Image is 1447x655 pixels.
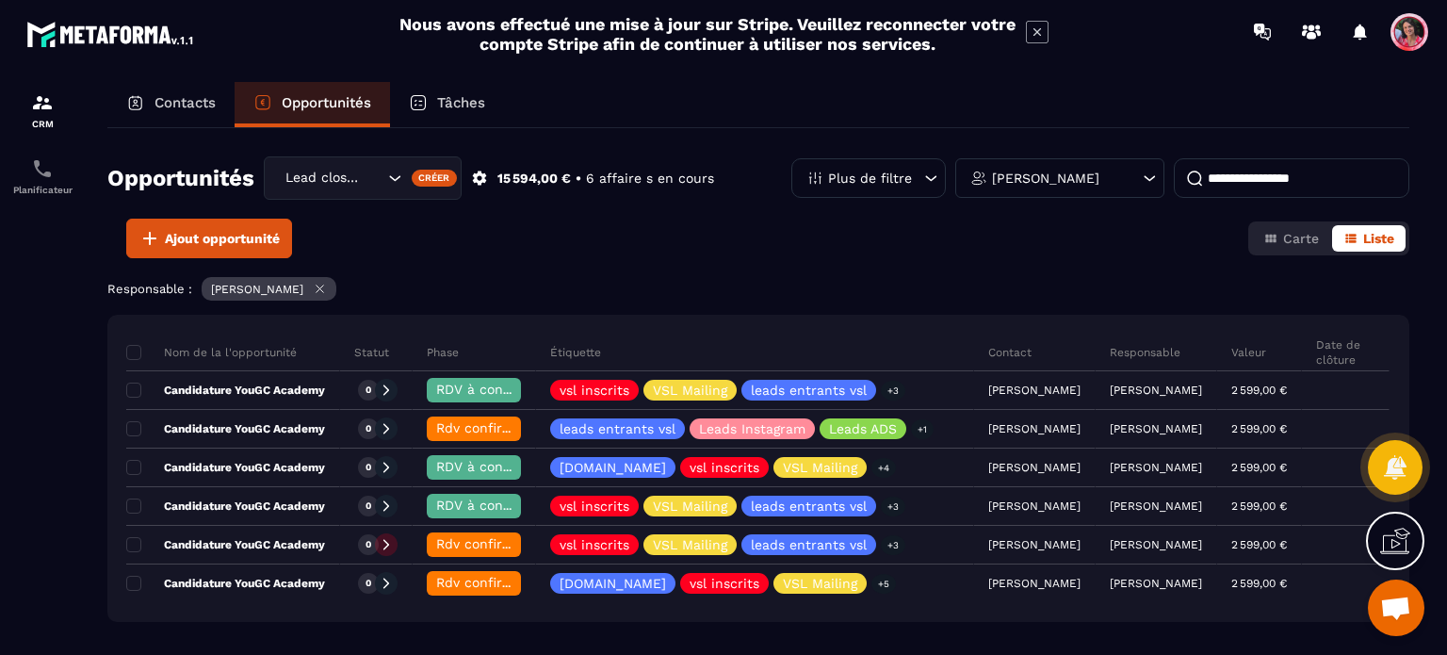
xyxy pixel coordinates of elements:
[126,421,325,436] p: Candidature YouGC Academy
[366,461,371,474] p: 0
[126,576,325,591] p: Candidature YouGC Academy
[560,384,629,397] p: vsl inscrits
[699,422,805,435] p: Leads Instagram
[881,535,905,555] p: +3
[366,422,371,435] p: 0
[783,577,857,590] p: VSL Mailing
[560,577,666,590] p: [DOMAIN_NAME]
[165,229,280,248] span: Ajout opportunité
[497,170,571,188] p: 15 594,00 €
[550,345,601,360] p: Étiquette
[107,282,192,296] p: Responsable :
[154,94,216,111] p: Contacts
[412,170,458,187] div: Créer
[560,499,629,513] p: vsl inscrits
[1283,231,1319,246] span: Carte
[690,461,759,474] p: vsl inscrits
[1363,231,1394,246] span: Liste
[1231,538,1287,551] p: 2 599,00 €
[1231,422,1287,435] p: 2 599,00 €
[576,170,581,188] p: •
[126,537,325,552] p: Candidature YouGC Academy
[1110,345,1180,360] p: Responsable
[751,538,867,551] p: leads entrants vsl
[5,119,80,129] p: CRM
[560,422,675,435] p: leads entrants vsl
[992,172,1099,185] p: [PERSON_NAME]
[751,384,867,397] p: leads entrants vsl
[366,384,371,397] p: 0
[1110,461,1202,474] p: [PERSON_NAME]
[881,497,905,516] p: +3
[366,499,371,513] p: 0
[31,157,54,180] img: scheduler
[783,461,857,474] p: VSL Mailing
[281,168,365,188] span: Lead closing
[26,17,196,51] img: logo
[126,383,325,398] p: Candidature YouGC Academy
[366,538,371,551] p: 0
[354,345,389,360] p: Statut
[560,538,629,551] p: vsl inscrits
[1332,225,1406,252] button: Liste
[751,499,867,513] p: leads entrants vsl
[437,94,485,111] p: Tâches
[211,283,303,296] p: [PERSON_NAME]
[107,82,235,127] a: Contacts
[5,185,80,195] p: Planificateur
[911,419,934,439] p: +1
[436,536,543,551] span: Rdv confirmé ✅
[31,91,54,114] img: formation
[653,499,727,513] p: VSL Mailing
[427,345,459,360] p: Phase
[829,422,897,435] p: Leads ADS
[5,77,80,143] a: formationformationCRM
[1110,538,1202,551] p: [PERSON_NAME]
[390,82,504,127] a: Tâches
[107,159,254,197] h2: Opportunités
[1231,499,1287,513] p: 2 599,00 €
[436,420,543,435] span: Rdv confirmé ✅
[366,577,371,590] p: 0
[126,460,325,475] p: Candidature YouGC Academy
[1110,577,1202,590] p: [PERSON_NAME]
[436,498,558,513] span: RDV à confimer ❓
[126,219,292,258] button: Ajout opportunité
[5,143,80,209] a: schedulerschedulerPlanificateur
[282,94,371,111] p: Opportunités
[586,170,714,188] p: 6 affaire s en cours
[1316,337,1374,368] p: Date de clôture
[235,82,390,127] a: Opportunités
[1231,577,1287,590] p: 2 599,00 €
[436,382,558,397] span: RDV à confimer ❓
[436,459,558,474] span: RDV à confimer ❓
[1368,580,1424,636] a: Ouvrir le chat
[690,577,759,590] p: vsl inscrits
[398,14,1016,54] h2: Nous avons effectué une mise à jour sur Stripe. Veuillez reconnecter votre compte Stripe afin de ...
[365,168,383,188] input: Search for option
[126,499,325,514] p: Candidature YouGC Academy
[988,345,1032,360] p: Contact
[436,575,543,590] span: Rdv confirmé ✅
[126,345,297,360] p: Nom de la l'opportunité
[1231,384,1287,397] p: 2 599,00 €
[1231,345,1266,360] p: Valeur
[264,156,462,200] div: Search for option
[1231,461,1287,474] p: 2 599,00 €
[871,458,896,478] p: +4
[1110,384,1202,397] p: [PERSON_NAME]
[653,384,727,397] p: VSL Mailing
[1252,225,1330,252] button: Carte
[871,574,896,594] p: +5
[1110,422,1202,435] p: [PERSON_NAME]
[653,538,727,551] p: VSL Mailing
[1110,499,1202,513] p: [PERSON_NAME]
[560,461,666,474] p: [DOMAIN_NAME]
[881,381,905,401] p: +3
[828,172,912,185] p: Plus de filtre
